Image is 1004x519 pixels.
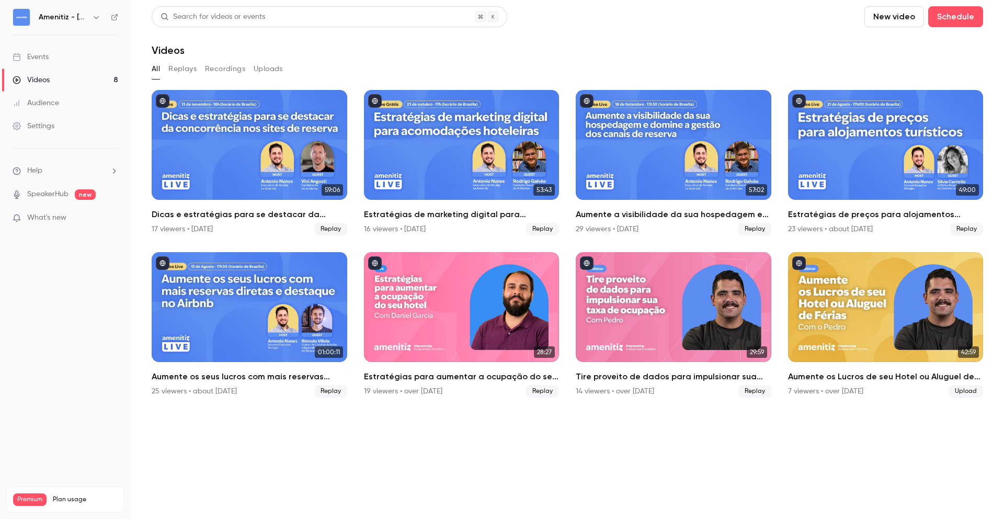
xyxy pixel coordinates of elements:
div: 19 viewers • over [DATE] [364,386,442,397]
div: 16 viewers • [DATE] [364,224,426,234]
span: Upload [949,385,983,398]
a: 49:00Estratégias de preços para alojamentos turísticos23 viewers • about [DATE]Replay [788,90,984,235]
li: Aumente os seus lucros com mais reservas diretas e destaque no Airbnb [152,252,347,398]
img: Amenitiz - Brazil 🇧🇷 [13,9,30,26]
button: published [792,94,806,108]
span: 49:00 [956,184,979,196]
span: 53:43 [533,184,555,196]
a: 29:59Tire proveito de dados para impulsionar sua taxa de ocupação14 viewers • over [DATE]Replay [576,252,771,398]
span: Replay [738,223,771,235]
a: 59:06Dicas e estratégias para se destacar da concorrência nos sites de reserva17 viewers • [DATE]... [152,90,347,235]
h2: Aumente os seus lucros com mais reservas diretas e destaque no Airbnb [152,370,347,383]
span: Replay [738,385,771,398]
button: Replays [168,61,197,77]
span: 59:06 [322,184,343,196]
span: 01:00:11 [315,346,343,358]
li: Estratégias para aumentar a ocupação do seu hotel 🚀 [364,252,560,398]
h2: Estratégias de marketing digital para acomodações hoteleiras [364,208,560,221]
div: 25 viewers • about [DATE] [152,386,237,397]
span: Help [27,165,42,176]
span: new [75,189,96,200]
div: 17 viewers • [DATE] [152,224,213,234]
span: Replay [526,385,559,398]
h2: Estratégias para aumentar a ocupação do seu hotel 🚀 [364,370,560,383]
li: Aumente os Lucros de seu Hotel ou Aluguel de Férias [788,252,984,398]
h2: Tire proveito de dados para impulsionar sua taxa de ocupação [576,370,771,383]
span: Premium [13,493,47,506]
a: 53:43Estratégias de marketing digital para acomodações hoteleiras16 viewers • [DATE]Replay [364,90,560,235]
li: Estratégias de marketing digital para acomodações hoteleiras [364,90,560,235]
h2: Aumente os Lucros de seu Hotel ou Aluguel de Férias [788,370,984,383]
span: 28:27 [534,346,555,358]
button: published [580,94,594,108]
span: Replay [950,223,983,235]
li: Estratégias de preços para alojamentos turísticos [788,90,984,235]
button: New video [864,6,924,27]
ul: Videos [152,90,983,398]
a: SpeakerHub [27,189,69,200]
a: 42:59Aumente os Lucros de seu Hotel ou Aluguel de Férias7 viewers • over [DATE]Upload [788,252,984,398]
button: published [156,256,169,270]
h2: Dicas e estratégias para se destacar da concorrência nos sites de reserva [152,208,347,221]
button: All [152,61,160,77]
a: 28:27Estratégias para aumentar a ocupação do seu hotel 🚀19 viewers • over [DATE]Replay [364,252,560,398]
span: 42:59 [958,346,979,358]
button: published [156,94,169,108]
div: 14 viewers • over [DATE] [576,386,654,397]
li: help-dropdown-opener [13,165,118,176]
h1: Videos [152,44,185,57]
li: Dicas e estratégias para se destacar da concorrência nos sites de reserva [152,90,347,235]
span: Replay [314,385,347,398]
button: published [368,256,382,270]
button: Recordings [205,61,245,77]
span: Replay [526,223,559,235]
a: 01:00:11Aumente os seus lucros com mais reservas diretas e destaque no Airbnb25 viewers • about [... [152,252,347,398]
span: What's new [27,212,66,223]
div: 29 viewers • [DATE] [576,224,638,234]
span: 57:02 [746,184,767,196]
h2: Aumente a visibilidade da sua hospedagem e domine a gestão de OTAs, canais diretos e comissões [576,208,771,221]
div: Audience [13,98,59,108]
h2: Estratégias de preços para alojamentos turísticos [788,208,984,221]
div: Search for videos or events [161,12,265,22]
div: Events [13,52,49,62]
div: 7 viewers • over [DATE] [788,386,863,397]
li: Tire proveito de dados para impulsionar sua taxa de ocupação [576,252,771,398]
section: Videos [152,6,983,513]
button: published [368,94,382,108]
div: Settings [13,121,54,131]
span: Plan usage [53,495,118,504]
span: 29:59 [747,346,767,358]
button: Uploads [254,61,283,77]
button: Schedule [928,6,983,27]
li: Aumente a visibilidade da sua hospedagem e domine a gestão de OTAs, canais diretos e comissões [576,90,771,235]
h6: Amenitiz - [GEOGRAPHIC_DATA] 🇧🇷 [39,12,88,22]
button: published [580,256,594,270]
a: 57:02Aumente a visibilidade da sua hospedagem e domine a gestão de OTAs, canais diretos e comissõ... [576,90,771,235]
button: published [792,256,806,270]
div: Videos [13,75,50,85]
span: Replay [314,223,347,235]
div: 23 viewers • about [DATE] [788,224,873,234]
iframe: Noticeable Trigger [106,213,118,223]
